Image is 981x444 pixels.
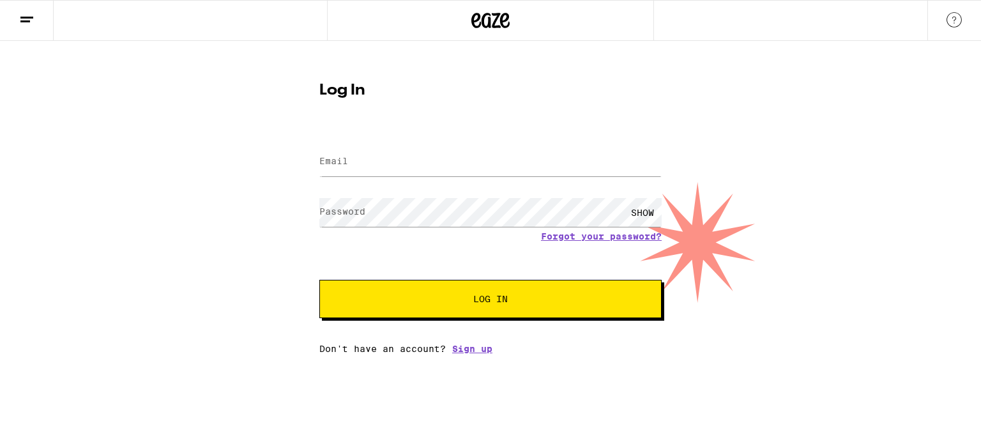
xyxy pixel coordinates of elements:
label: Email [319,156,348,166]
a: Sign up [452,344,492,354]
div: SHOW [623,198,662,227]
label: Password [319,206,365,217]
a: Forgot your password? [541,231,662,241]
input: Email [319,148,662,176]
div: Don't have an account? [319,344,662,354]
span: Log In [473,295,508,303]
button: Log In [319,280,662,318]
h1: Log In [319,83,662,98]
